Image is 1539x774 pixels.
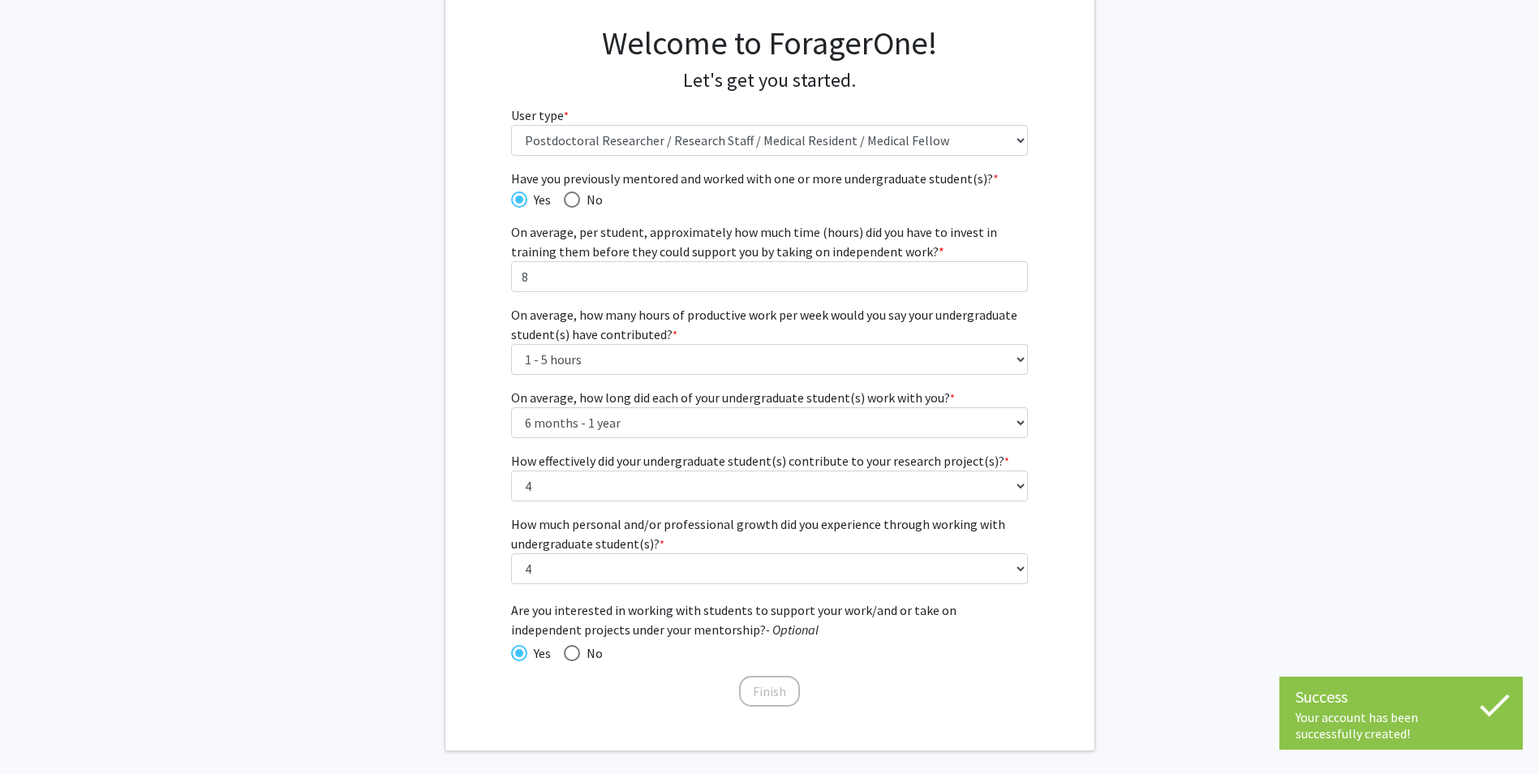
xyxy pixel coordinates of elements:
[511,600,1028,639] span: Are you interested in working with students to support your work/and or take on independent proje...
[766,621,819,638] i: - Optional
[511,24,1028,62] h1: Welcome to ForagerOne!
[511,105,569,125] label: User type
[580,643,603,663] span: No
[511,188,1028,209] mat-radio-group: Have you previously mentored and worked with one or more undergraduate student(s)?
[12,701,69,762] iframe: Chat
[511,388,955,407] label: On average, how long did each of your undergraduate student(s) work with you?
[511,305,1028,344] label: On average, how many hours of productive work per week would you say your undergraduate student(s...
[511,224,997,260] span: On average, per student, approximately how much time (hours) did you have to invest in training t...
[511,69,1028,92] h4: Let's get you started.
[1296,709,1507,742] div: Your account has been successfully created!
[580,190,603,209] span: No
[1296,685,1507,709] div: Success
[511,169,1028,188] span: Have you previously mentored and worked with one or more undergraduate student(s)?
[511,514,1028,553] label: How much personal and/or professional growth did you experience through working with undergraduat...
[739,676,800,707] button: Finish
[527,190,551,209] span: Yes
[527,643,551,663] span: Yes
[511,451,1009,471] label: How effectively did your undergraduate student(s) contribute to your research project(s)?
